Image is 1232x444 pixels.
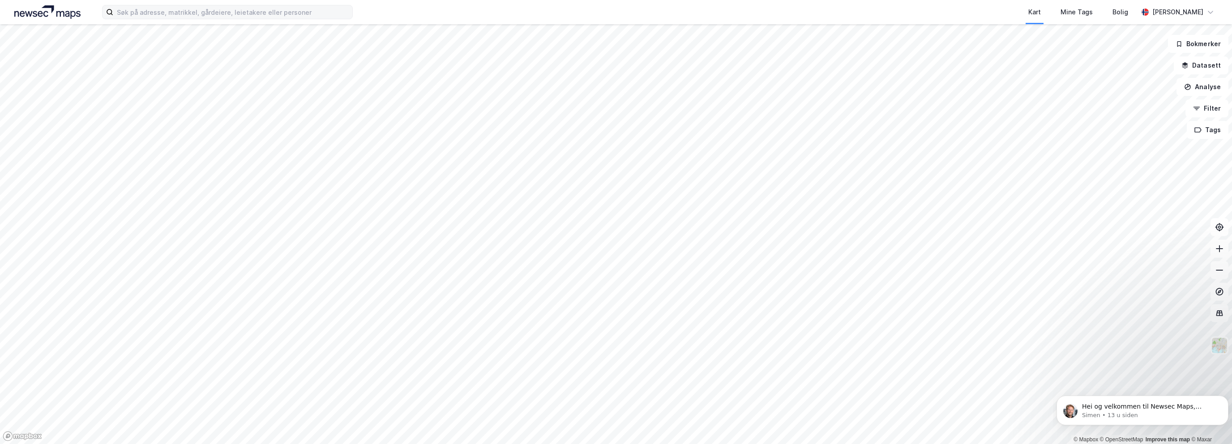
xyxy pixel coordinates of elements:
[1187,121,1228,139] button: Tags
[1074,436,1098,443] a: Mapbox
[1176,78,1228,96] button: Analyse
[1100,436,1143,443] a: OpenStreetMap
[1211,337,1228,354] img: Z
[1053,377,1232,440] iframe: Intercom notifications melding
[1146,436,1190,443] a: Improve this map
[1152,7,1203,17] div: [PERSON_NAME]
[14,5,81,19] img: logo.a4113a55bc3d86da70a041830d287a7e.svg
[1174,56,1228,74] button: Datasett
[1028,7,1041,17] div: Kart
[1168,35,1228,53] button: Bokmerker
[113,5,352,19] input: Søk på adresse, matrikkel, gårdeiere, leietakere eller personer
[3,431,42,441] a: Mapbox homepage
[1185,99,1228,117] button: Filter
[1061,7,1093,17] div: Mine Tags
[1112,7,1128,17] div: Bolig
